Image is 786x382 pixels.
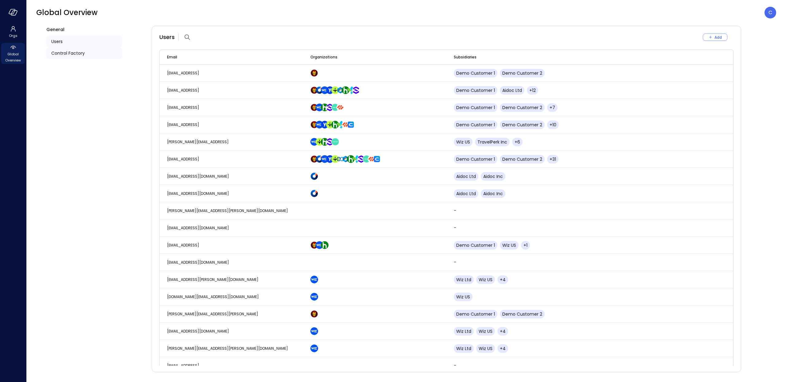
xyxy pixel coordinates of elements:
[479,328,492,334] span: Wiz US
[313,190,318,197] div: Aidoc
[456,277,471,283] span: Wiz Ltd
[357,155,365,163] img: oujisyhxiqy1h0xilnqx
[310,54,337,60] span: Organizations
[768,9,772,16] p: C
[313,172,318,180] div: Aidoc
[310,172,318,180] img: hddnet8eoxqedtuhlo6i
[454,207,582,214] p: -
[1,43,25,64] div: Global Overview
[46,47,122,59] a: Control Factory
[339,155,344,163] div: Edgeconnex
[454,54,477,60] span: Subsidiaries
[167,174,229,179] span: [EMAIL_ADDRESS][DOMAIN_NAME]
[342,121,349,128] img: hs4uxyqbml240cwf4com
[515,139,520,145] span: +6
[365,155,370,163] div: Tekion
[714,34,722,41] div: Add
[337,104,344,111] img: hs4uxyqbml240cwf4com
[331,86,339,94] img: euz2wel6fvrjeyhjwgr9
[323,86,329,94] div: Wiz
[321,138,329,146] img: ynjrjpaiymlkbkxtflmu
[329,138,334,146] div: SentinelOne
[313,104,318,111] div: Demo Customer
[352,86,360,94] img: oujisyhxiqy1h0xilnqx
[310,69,318,77] img: scnakozdowacoarmaydw
[368,155,375,163] img: hs4uxyqbml240cwf4com
[456,139,470,145] span: Wiz US
[334,86,339,94] div: TravelPerk
[454,259,582,265] p: -
[313,86,318,94] div: Demo Customer
[167,156,199,162] span: [EMAIL_ADDRESS]
[456,191,476,197] span: Aidoc Ltd
[167,208,288,213] span: [PERSON_NAME][EMAIL_ADDRESS][PERSON_NAME][DOMAIN_NAME]
[310,345,318,352] img: cfcvbyzhwvtbhao628kj
[355,86,360,94] div: SentinelOne
[349,155,355,163] div: Hippo
[310,104,318,111] img: scnakozdowacoarmaydw
[479,277,492,283] span: Wiz US
[337,86,344,94] img: a5he5ildahzqx8n3jb8t
[337,121,344,128] img: zbmm8o9awxf8yv3ehdzf
[456,242,495,248] span: Demo Customer 1
[454,362,582,368] p: -
[313,69,318,77] div: Demo Customer
[502,242,516,248] span: Wiz US
[502,122,542,128] span: Demo Customer 2
[310,241,318,249] img: scnakozdowacoarmaydw
[321,121,329,128] img: rosehlgmm5jjurozkspi
[46,36,122,47] a: Users
[4,51,22,63] span: Global Overview
[313,310,318,318] div: Demo Customer
[310,155,318,163] img: scnakozdowacoarmaydw
[1,25,25,39] div: Orgs
[703,33,733,41] div: Add New User
[321,86,329,94] img: cfcvbyzhwvtbhao628kj
[373,155,381,163] img: dffl40ddomgeofigsm5p
[316,121,323,128] img: cfcvbyzhwvtbhao628kj
[321,104,329,111] img: ynjrjpaiymlkbkxtflmu
[167,139,229,144] span: [PERSON_NAME][EMAIL_ADDRESS]
[502,311,542,317] span: Demo Customer 2
[456,345,471,352] span: Wiz Ltd
[310,276,318,283] img: cfcvbyzhwvtbhao628kj
[483,173,503,179] span: Aidoc Inc
[313,293,318,301] div: Wiz
[502,87,522,93] span: Aidoc Ltd
[331,121,339,128] img: ynjrjpaiymlkbkxtflmu
[329,121,334,128] div: TravelPerk
[310,293,318,301] img: cfcvbyzhwvtbhao628kj
[483,191,503,197] span: Aidoc Inc
[313,121,318,128] div: Demo Customer
[334,155,339,163] div: TravelPerk
[339,86,344,94] div: CyberArk
[318,121,323,128] div: Wiz
[323,121,329,128] div: Yotpo
[167,260,229,265] span: [EMAIL_ADDRESS][DOMAIN_NAME]
[375,155,381,163] div: Cvent
[342,86,349,94] img: ynjrjpaiymlkbkxtflmu
[310,138,318,146] img: cfcvbyzhwvtbhao628kj
[456,122,495,128] span: Demo Customer 1
[523,242,527,248] span: +1
[456,87,495,93] span: Demo Customer 1
[454,225,582,231] p: -
[316,241,323,249] img: cfcvbyzhwvtbhao628kj
[326,138,334,146] img: oujisyhxiqy1h0xilnqx
[51,38,63,45] span: Users
[502,70,542,76] span: Demo Customer 2
[502,156,542,162] span: Demo Customer 2
[310,310,318,318] img: scnakozdowacoarmaydw
[167,70,199,76] span: [EMAIL_ADDRESS]
[550,122,556,128] span: +10
[329,155,334,163] div: Yotpo
[9,33,18,39] span: Orgs
[456,173,476,179] span: Aidoc Ltd
[323,138,329,146] div: Hippo
[51,50,85,57] span: Control Factory
[167,363,199,368] span: [EMAIL_ADDRESS]
[355,155,360,163] div: AppsFlyer
[316,155,323,163] img: hddnet8eoxqedtuhlo6i
[326,121,334,128] img: euz2wel6fvrjeyhjwgr9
